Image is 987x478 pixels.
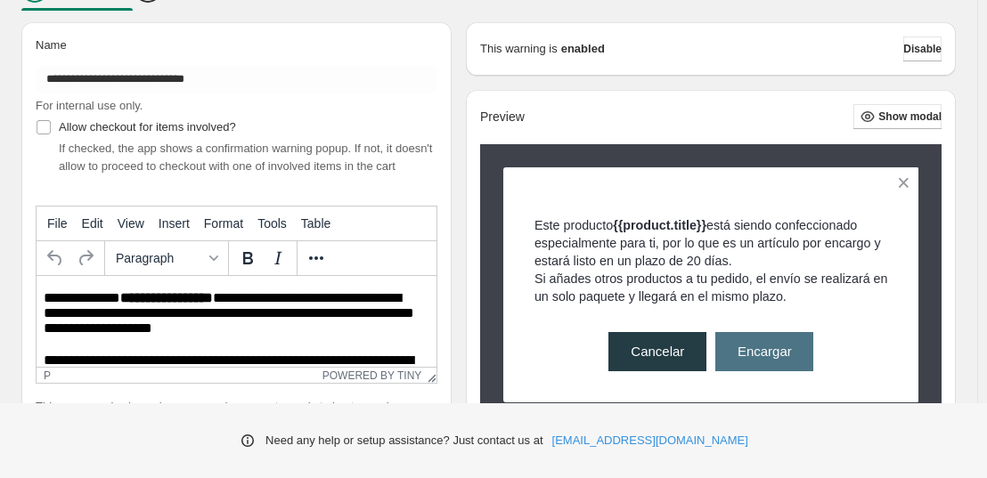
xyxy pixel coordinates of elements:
[534,270,888,305] p: Si añades otros productos a tu pedido, el envío se realizará en un solo paquete y llegará en el m...
[159,216,190,231] span: Insert
[232,243,263,273] button: Bold
[480,40,558,58] p: This warning is
[878,109,942,124] span: Show modal
[480,109,525,125] h2: Preview
[322,369,422,382] a: Powered by Tiny
[44,369,51,382] div: p
[421,368,436,383] div: Resize
[7,14,393,109] body: Rich Text Area. Press ALT-0 for help.
[118,216,144,231] span: View
[116,251,203,265] span: Paragraph
[715,332,813,371] button: Encargar
[263,243,293,273] button: Italic
[109,243,224,273] button: Formats
[40,243,70,273] button: Undo
[257,216,287,231] span: Tools
[903,36,942,61] button: Disable
[36,99,143,112] span: For internal use only.
[36,38,67,52] span: Name
[59,120,236,134] span: Allow checkout for items involved?
[903,42,942,56] span: Disable
[82,216,103,231] span: Edit
[204,216,243,231] span: Format
[301,216,330,231] span: Table
[613,218,706,232] strong: {{product.title}}
[301,243,331,273] button: More...
[853,104,942,129] button: Show modal
[59,142,432,173] span: If checked, the app shows a confirmation warning popup. If not, it doesn't allow to proceed to ch...
[47,216,68,231] span: File
[36,398,437,433] p: This message is shown in a popup when a customer is trying to purchase one of the products involved:
[70,243,101,273] button: Redo
[37,276,436,367] iframe: Rich Text Area
[552,432,748,450] a: [EMAIL_ADDRESS][DOMAIN_NAME]
[608,332,706,371] button: Cancelar
[561,40,605,58] strong: enabled
[534,216,888,270] p: Este producto está siendo confeccionado especialmente para ti, por lo que es un artículo por enca...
